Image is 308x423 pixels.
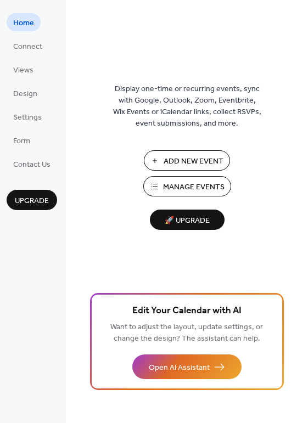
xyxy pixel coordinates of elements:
span: Add New Event [164,156,223,167]
span: Edit Your Calendar with AI [132,303,242,319]
button: 🚀 Upgrade [150,210,225,230]
span: 🚀 Upgrade [156,213,218,228]
span: Display one-time or recurring events, sync with Google, Outlook, Zoom, Eventbrite, Wix Events or ... [113,83,261,129]
span: Form [13,136,30,147]
button: Add New Event [144,150,230,171]
a: Contact Us [7,155,57,173]
span: Upgrade [15,195,49,207]
span: Views [13,65,33,76]
span: Want to adjust the layout, update settings, or change the design? The assistant can help. [110,320,263,346]
button: Manage Events [143,176,231,196]
span: Connect [13,41,42,53]
a: Design [7,84,44,102]
span: Settings [13,112,42,123]
a: Views [7,60,40,78]
button: Upgrade [7,190,57,210]
a: Home [7,13,41,31]
span: Home [13,18,34,29]
span: Contact Us [13,159,51,171]
a: Connect [7,37,49,55]
span: Open AI Assistant [149,362,210,374]
a: Settings [7,108,48,126]
a: Form [7,131,37,149]
span: Manage Events [163,182,225,193]
button: Open AI Assistant [132,354,242,379]
span: Design [13,88,37,100]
